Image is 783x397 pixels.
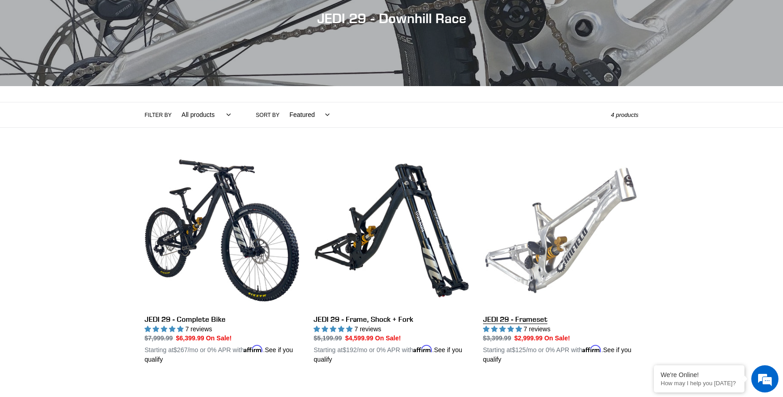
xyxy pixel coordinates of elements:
span: JEDI 29 - Downhill Race [317,10,466,26]
img: d_696896380_company_1647369064580_696896380 [29,45,52,68]
div: Chat with us now [61,51,166,63]
div: We're Online! [661,371,738,378]
label: Filter by [145,111,172,119]
span: We're online! [53,114,125,206]
textarea: Type your message and hit 'Enter' [5,247,173,279]
p: How may I help you today? [661,380,738,387]
span: 4 products [611,111,638,118]
div: Minimize live chat window [149,5,170,26]
label: Sort by [256,111,280,119]
div: Navigation go back [10,50,24,63]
